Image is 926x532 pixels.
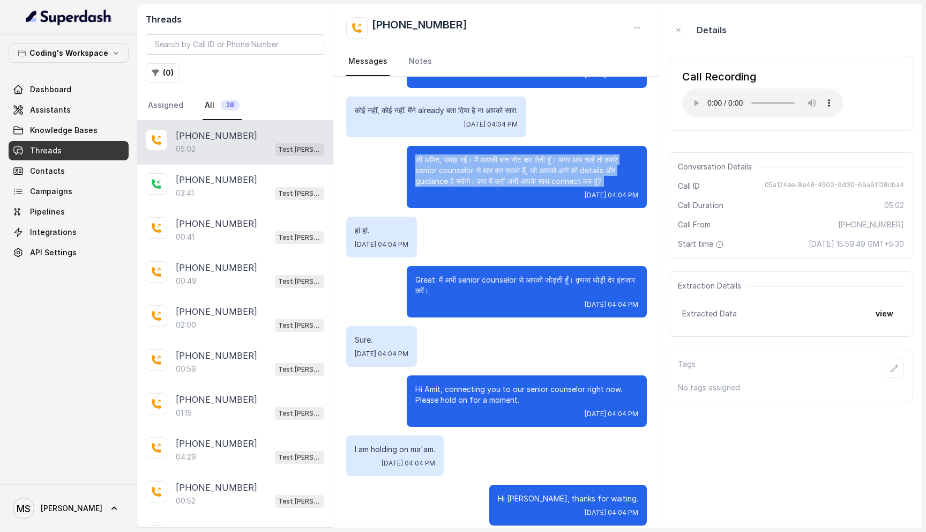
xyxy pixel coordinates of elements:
p: 05:02 [176,144,196,154]
p: 04:29 [176,452,196,462]
span: Campaigns [30,186,72,197]
p: Test [PERSON_NAME] [278,232,321,243]
span: Contacts [30,166,65,176]
span: [DATE] 04:04 PM [382,459,435,468]
a: Integrations [9,223,129,242]
span: [PHONE_NUMBER] [838,219,904,230]
span: Assistants [30,105,71,115]
span: Conversation Details [678,161,756,172]
span: [DATE] 04:04 PM [585,508,638,517]
p: [PHONE_NUMBER] [176,305,257,318]
span: [PERSON_NAME] [41,503,102,514]
span: Knowledge Bases [30,125,98,136]
p: 00:49 [176,276,197,286]
input: Search by Call ID or Phone Number [146,34,324,55]
span: Extracted Data [682,308,737,319]
p: Test [PERSON_NAME] [278,276,321,287]
a: Assistants [9,100,129,120]
span: Pipelines [30,206,65,217]
span: Call From [678,219,711,230]
span: API Settings [30,247,77,258]
p: Hi Amit, connecting you to our senior counselor right now. Please hold on for a moment. [415,384,638,405]
p: Test [PERSON_NAME] [278,496,321,507]
p: [PHONE_NUMBER] [176,393,257,406]
p: Coding's Workspace [29,47,108,60]
span: Dashboard [30,84,71,95]
p: 00:52 [176,496,196,506]
a: Messages [346,47,390,76]
span: [DATE] 04:04 PM [464,120,518,129]
p: Test [PERSON_NAME] [278,364,321,375]
p: जी अमित, समझ गई। मैं आपकी बात नोट कर लेती हूँ। अगर आप चाहें तो हमारे senior counselor से बात कर स... [415,154,638,187]
a: All28 [203,91,242,120]
p: Great. मैं अभी senior counselor से आपको जोड़ती हूँ। कृपया थोड़ी देर इंतजार करें। [415,275,638,296]
p: [PHONE_NUMBER] [176,217,257,230]
a: Campaigns [9,182,129,201]
p: Tags [678,359,696,378]
p: 00:41 [176,232,195,242]
a: [PERSON_NAME] [9,493,129,523]
span: [DATE] 04:04 PM [585,191,638,199]
p: Test [PERSON_NAME] [278,452,321,463]
span: [DATE] 15:59:49 GMT+5:30 [809,239,904,249]
p: [PHONE_NUMBER] [176,261,257,274]
span: [DATE] 04:04 PM [355,240,408,249]
span: Call ID [678,181,700,191]
span: Extraction Details [678,280,745,291]
span: 05:02 [884,200,904,211]
span: Start time [678,239,726,249]
p: [PHONE_NUMBER] [176,481,257,494]
p: Test [PERSON_NAME] [278,320,321,331]
p: [PHONE_NUMBER] [176,129,257,142]
a: Dashboard [9,80,129,99]
p: Test [PERSON_NAME] [278,144,321,155]
span: Integrations [30,227,77,238]
p: 01:15 [176,408,192,418]
button: Coding's Workspace [9,43,129,63]
h2: [PHONE_NUMBER] [372,17,467,39]
p: [PHONE_NUMBER] [176,437,257,450]
nav: Tabs [146,91,324,120]
p: Test [PERSON_NAME] [278,408,321,419]
p: 03:41 [176,188,194,198]
button: view [869,304,900,323]
span: [DATE] 04:04 PM [585,410,638,418]
p: I am holding on ma'am. [355,444,435,455]
a: Notes [407,47,434,76]
p: कोई नहीं, कोई नहीं. मैंने already बता दिया है ना आपको सारा. [355,105,518,116]
p: Test [PERSON_NAME] [278,188,321,199]
button: (0) [146,63,180,83]
p: Details [697,24,727,36]
a: Assigned [146,91,185,120]
a: Pipelines [9,202,129,221]
a: API Settings [9,243,129,262]
nav: Tabs [346,47,647,76]
audio: Your browser does not support the audio element. [682,88,843,117]
span: [DATE] 04:04 PM [585,300,638,309]
p: No tags assigned [678,382,904,393]
p: Sure. [355,335,408,345]
a: Contacts [9,161,129,181]
text: MS [17,503,31,514]
p: Hi [PERSON_NAME], thanks for waiting. [498,493,638,504]
p: [PHONE_NUMBER] [176,173,257,186]
span: Call Duration [678,200,723,211]
span: 28 [221,100,240,110]
p: हां हां. [355,225,408,236]
a: Knowledge Bases [9,121,129,140]
p: 02:00 [176,320,196,330]
span: [DATE] 04:04 PM [355,350,408,358]
span: 05a124ee-8e48-4500-9d30-69a61128cba4 [765,181,904,191]
span: Threads [30,145,62,156]
p: [PHONE_NUMBER] [176,349,257,362]
img: light.svg [26,9,112,26]
a: Threads [9,141,129,160]
div: Call Recording [682,69,843,84]
h2: Threads [146,13,324,26]
p: 00:59 [176,364,196,374]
